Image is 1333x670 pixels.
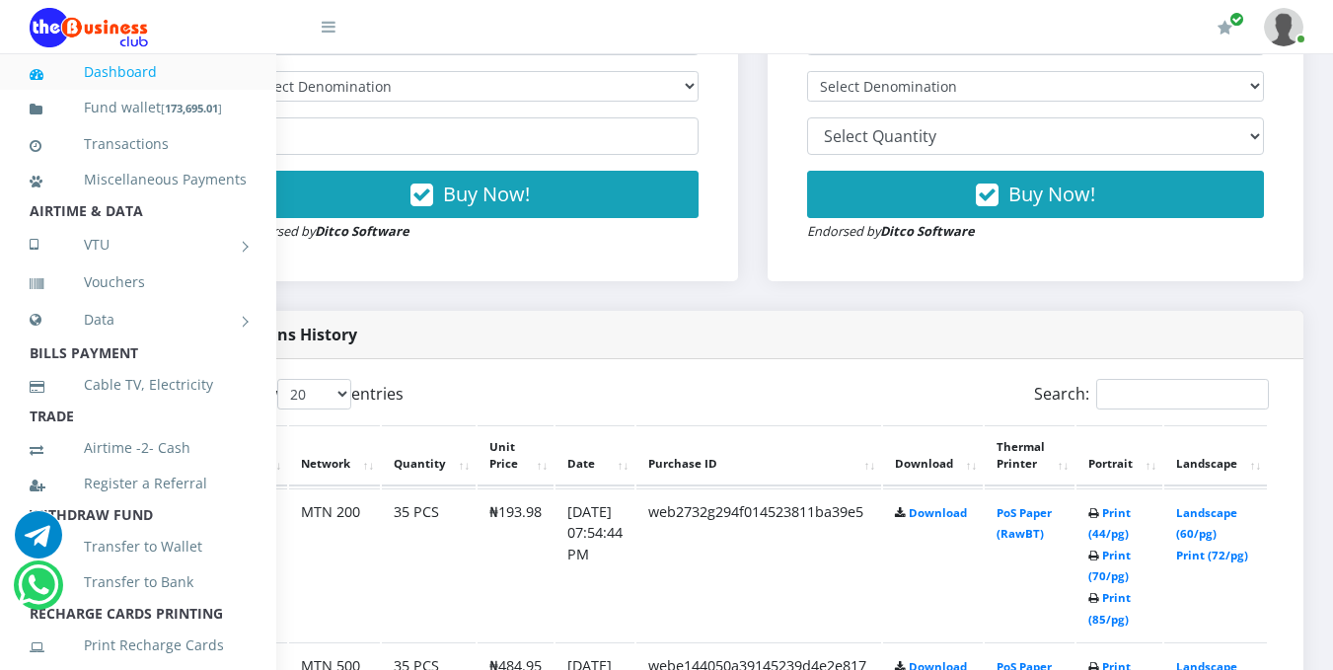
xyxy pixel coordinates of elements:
[997,505,1052,542] a: PoS Paper (RawBT)
[242,222,409,240] small: Endorsed by
[277,379,351,409] select: Showentries
[165,101,218,115] b: 173,695.01
[382,488,476,641] td: 35 PCS
[807,222,975,240] small: Endorsed by
[478,425,554,486] th: Unit Price: activate to sort column ascending
[30,157,247,202] a: Miscellaneous Payments
[30,85,247,131] a: Fund wallet[173,695.01]
[315,222,409,240] strong: Ditco Software
[18,576,58,609] a: Chat for support
[1229,12,1244,27] span: Renew/Upgrade Subscription
[883,425,983,486] th: Download: activate to sort column ascending
[15,526,62,558] a: Chat for support
[161,101,222,115] small: [ ]
[242,171,699,218] button: Buy Now!
[1176,548,1248,562] a: Print (72/pg)
[30,524,247,569] a: Transfer to Wallet
[636,425,881,486] th: Purchase ID: activate to sort column ascending
[1088,505,1131,542] a: Print (44/pg)
[880,222,975,240] strong: Ditco Software
[1034,379,1269,409] label: Search:
[382,425,476,486] th: Quantity: activate to sort column ascending
[30,623,247,668] a: Print Recharge Cards
[985,425,1074,486] th: Thermal Printer: activate to sort column ascending
[443,181,530,207] span: Buy Now!
[909,505,967,520] a: Download
[237,379,404,409] label: Show entries
[30,559,247,605] a: Transfer to Bank
[30,220,247,269] a: VTU
[289,425,380,486] th: Network: activate to sort column ascending
[30,121,247,167] a: Transactions
[1076,425,1162,486] th: Portrait: activate to sort column ascending
[30,425,247,471] a: Airtime -2- Cash
[30,49,247,95] a: Dashboard
[555,488,634,641] td: [DATE] 07:54:44 PM
[807,171,1264,218] button: Buy Now!
[30,362,247,408] a: Cable TV, Electricity
[1164,425,1267,486] th: Landscape: activate to sort column ascending
[242,117,699,155] input: Enter Quantity
[30,461,247,506] a: Register a Referral
[1008,181,1095,207] span: Buy Now!
[1088,548,1131,584] a: Print (70/pg)
[1264,8,1303,46] img: User
[1096,379,1269,409] input: Search:
[1218,20,1232,36] i: Renew/Upgrade Subscription
[1088,590,1131,627] a: Print (85/pg)
[222,324,357,345] strong: Bulk Pins History
[289,488,380,641] td: MTN 200
[30,295,247,344] a: Data
[30,8,148,47] img: Logo
[636,488,881,641] td: web2732g294f014523811ba39e5
[1176,505,1237,542] a: Landscape (60/pg)
[30,260,247,305] a: Vouchers
[478,488,554,641] td: ₦193.98
[555,425,634,486] th: Date: activate to sort column ascending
